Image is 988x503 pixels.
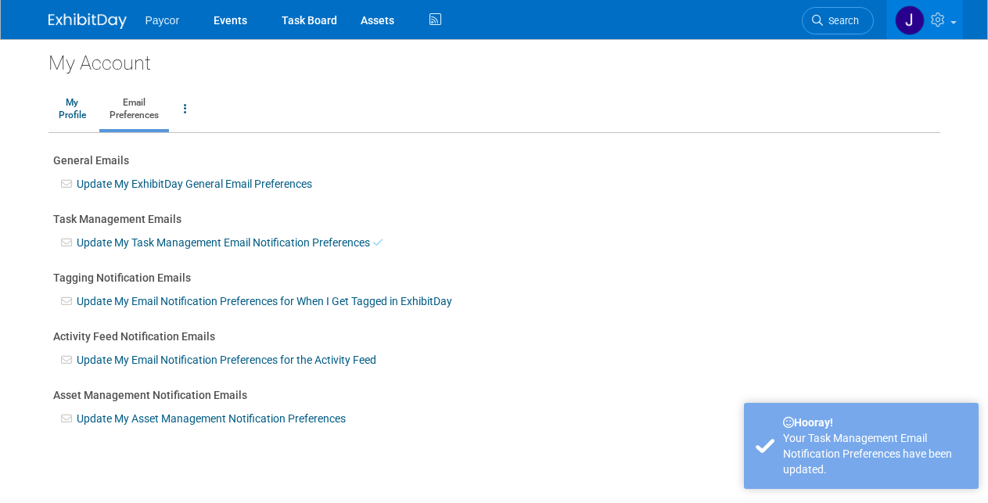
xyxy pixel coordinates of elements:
[53,211,936,227] div: Task Management Emails
[99,90,169,129] a: EmailPreferences
[895,5,925,35] img: Jenny Campbell
[77,178,312,190] a: Update My ExhibitDay General Email Preferences
[53,387,936,403] div: Asset Management Notification Emails
[77,412,346,425] a: Update My Asset Management Notification Preferences
[53,270,936,286] div: Tagging Notification Emails
[77,236,370,249] a: Update My Task Management Email Notification Preferences
[77,295,452,307] a: Update My Email Notification Preferences for When I Get Tagged in ExhibitDay
[823,15,859,27] span: Search
[53,329,936,344] div: Activity Feed Notification Emails
[783,415,967,430] div: Hooray!
[49,39,940,77] div: My Account
[802,7,874,34] a: Search
[77,354,376,366] a: Update My Email Notification Preferences for the Activity Feed
[53,153,936,168] div: General Emails
[49,13,127,29] img: ExhibitDay
[783,430,967,477] div: Your Task Management Email Notification Preferences have been updated.
[146,14,180,27] span: Paycor
[49,90,96,129] a: MyProfile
